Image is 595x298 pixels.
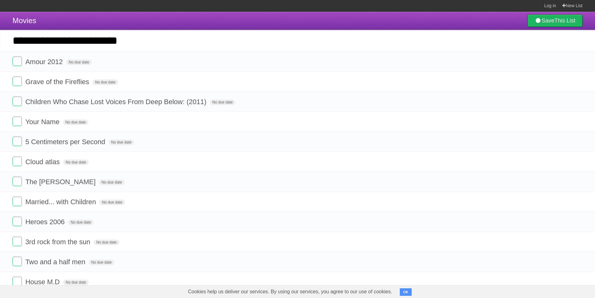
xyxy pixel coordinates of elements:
label: Done [12,197,22,206]
label: Done [12,217,22,226]
span: Grave of the Fireflies [25,78,91,86]
span: Cookies help us deliver our services. By using our services, you agree to our use of cookies. [182,285,399,298]
label: Done [12,117,22,126]
span: House M.D [25,278,61,286]
label: Done [12,97,22,106]
label: Done [12,137,22,146]
span: No due date [109,139,134,145]
label: Done [12,277,22,286]
label: Done [12,237,22,246]
span: No due date [94,240,119,245]
label: Done [12,257,22,266]
span: 3rd rock from the sun [25,238,92,246]
span: Amour 2012 [25,58,64,66]
span: No due date [63,280,88,285]
span: Two and a half men [25,258,87,266]
span: No due date [89,260,114,265]
button: OK [400,288,412,296]
span: Married... with Children [25,198,97,206]
span: No due date [63,159,88,165]
span: The [PERSON_NAME] [25,178,97,186]
span: No due date [68,220,93,225]
span: No due date [92,79,118,85]
span: Heroes 2006 [25,218,66,226]
label: Done [12,77,22,86]
label: Done [12,177,22,186]
span: No due date [63,119,88,125]
label: Done [12,57,22,66]
span: No due date [99,179,124,185]
span: Cloud atlas [25,158,61,166]
b: This List [554,18,575,24]
span: No due date [99,200,125,205]
label: Done [12,157,22,166]
a: SaveThis List [527,14,583,27]
span: 5 Centimeters per Second [25,138,107,146]
span: Children Who Chase Lost Voices From Deep Below: (2011) [25,98,208,106]
span: No due date [210,99,235,105]
span: No due date [66,59,92,65]
span: Movies [12,16,36,25]
span: Your Name [25,118,61,126]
